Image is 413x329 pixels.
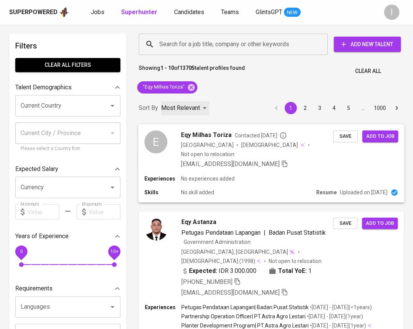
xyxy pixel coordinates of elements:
[20,249,22,254] span: 0
[362,130,398,142] button: Add to job
[144,175,181,182] p: Experiences
[289,249,295,255] img: magic_wand.svg
[107,182,118,193] button: Open
[256,8,301,17] a: GlintsGPT NEW
[174,8,206,17] a: Candidates
[362,218,398,229] button: Add to job
[306,313,363,320] p: • [DATE] - [DATE] ( 1 year )
[328,102,340,114] button: Go to page 4
[145,218,168,240] img: 3973048def9f3cfe28fe6412818edca3.jpg
[9,8,58,17] div: Superpowered
[144,130,167,153] div: E
[269,257,322,265] p: Not open to relocation
[189,266,217,276] b: Expected:
[137,84,189,91] span: "Eqy Milhas Toriza"
[371,102,388,114] button: Go to page 1000
[91,8,104,16] span: Jobs
[221,8,239,16] span: Teams
[110,249,118,254] span: 10+
[337,132,354,140] span: Save
[334,37,401,52] button: Add New Talent
[285,102,297,114] button: page 1
[107,302,118,312] button: Open
[355,66,381,76] span: Clear All
[161,103,200,113] p: Most Relevant
[139,124,404,202] a: EEqy Milhas TorizaContacted [DATE][GEOGRAPHIC_DATA][DEMOGRAPHIC_DATA] Not open to relocation[EMAI...
[91,8,106,17] a: Jobs
[15,161,120,177] div: Expected Salary
[181,130,231,139] span: Eqy Milhas Toriza
[9,6,69,18] a: Superpoweredapp logo
[181,278,232,285] span: [PHONE_NUMBER]
[181,303,309,311] p: Petugas Pendataan Lapangan | Badan Pusat Statistik
[308,266,312,276] span: 1
[316,189,336,196] p: Resume
[15,80,120,95] div: Talent Demographics
[366,132,394,140] span: Add to job
[366,219,394,228] span: Add to job
[357,104,369,112] div: …
[181,313,306,320] p: Partnership Operation Officer | PT.Astra Agro Lestari
[241,141,299,148] span: [DEMOGRAPHIC_DATA]
[15,83,72,92] p: Talent Demographics
[333,130,357,142] button: Save
[89,204,120,219] input: Value
[181,150,234,158] p: Not open to relocation
[15,284,53,293] p: Requirements
[15,232,69,241] p: Years of Experience
[314,102,326,114] button: Go to page 3
[299,102,311,114] button: Go to page 2
[264,228,266,237] span: |
[221,8,240,17] a: Teams
[340,189,387,196] p: Uploaded on [DATE]
[279,131,287,139] svg: By Batam recruiter
[337,219,354,228] span: Save
[181,266,256,276] div: IDR 3.000.000
[121,8,159,17] a: Superhunter
[333,218,357,229] button: Save
[121,8,157,16] b: Superhunter
[340,40,395,49] span: Add New Talent
[181,257,261,265] div: (1998)
[184,239,251,245] span: Government Administration
[309,303,372,311] p: • [DATE] - [DATE] ( <1 years )
[181,160,280,168] span: [EMAIL_ADDRESS][DOMAIN_NAME]
[137,81,197,94] div: "Eqy Milhas Toriza"
[15,229,120,244] div: Years of Experience
[384,5,399,20] div: I
[278,266,307,276] b: Total YoE:
[161,101,209,115] div: Most Relevant
[181,248,295,256] div: [GEOGRAPHIC_DATA], [GEOGRAPHIC_DATA]
[15,281,120,296] div: Requirements
[391,102,403,114] button: Go to next page
[59,6,69,18] img: app logo
[284,9,301,16] span: NEW
[139,103,158,113] p: Sort By
[181,257,239,265] span: [DEMOGRAPHIC_DATA]
[181,218,216,227] span: Eqy Astanza
[144,189,181,196] p: Skills
[181,141,233,148] div: [GEOGRAPHIC_DATA]
[181,189,214,196] p: No skill added
[21,145,115,153] p: Please select a Country first
[15,40,120,52] h6: Filters
[269,229,326,236] span: Badan Pusat Statistik
[181,175,234,182] p: No experiences added
[343,102,355,114] button: Go to page 5
[145,303,181,311] p: Experiences
[15,164,58,174] p: Expected Salary
[181,229,261,236] span: Petugas Pendataan Lapangan
[27,204,59,219] input: Value
[235,131,287,139] span: Contacted [DATE]
[179,65,195,71] b: 13705
[256,8,282,16] span: GlintsGPT
[269,102,404,114] nav: pagination navigation
[160,65,174,71] b: 1 - 10
[352,64,384,78] button: Clear All
[174,8,204,16] span: Candidates
[21,60,114,70] span: Clear All filters
[107,100,118,111] button: Open
[15,58,120,72] button: Clear All filters
[181,289,280,296] span: [EMAIL_ADDRESS][DOMAIN_NAME]
[139,64,245,78] p: Showing of talent profiles found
